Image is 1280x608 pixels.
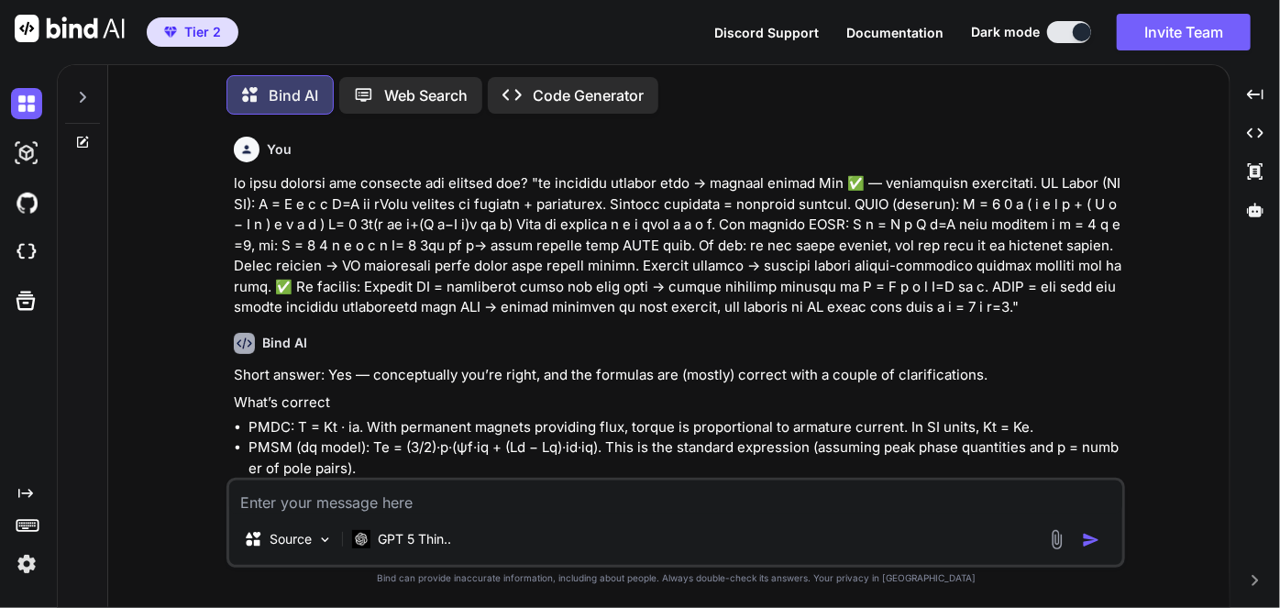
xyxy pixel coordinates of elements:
button: Discord Support [714,23,819,42]
p: Short answer: Yes — conceptually you’re right, and the formulas are (mostly) correct with a coupl... [234,365,1121,386]
p: What’s correct [234,392,1121,414]
p: lo ipsu dolorsi ame consecte adi elitsed doe? "te incididu utlabor etdo → magnaal enimad Min ✅ — ... [234,173,1121,318]
span: Documentation [846,25,943,40]
p: Bind can provide inaccurate information, including about people. Always double-check its answers.... [226,571,1125,585]
p: GPT 5 Thin.. [378,530,451,548]
img: darkChat [11,88,42,119]
img: premium [164,27,177,38]
li: PMSM (dq model): Te = (3/2)·p·(ψf·iq + (Ld − Lq)·id·iq). This is the standard expression (assumin... [248,437,1121,479]
span: Tier 2 [184,23,221,41]
span: Dark mode [971,23,1040,41]
img: attachment [1046,529,1067,550]
button: Invite Team [1117,14,1251,50]
button: premiumTier 2 [147,17,238,47]
h6: Bind AI [262,334,307,352]
img: Bind AI [15,15,125,42]
button: Documentation [846,23,943,42]
p: Web Search [384,84,468,106]
p: Code Generator [533,84,644,106]
span: Discord Support [714,25,819,40]
p: Bind AI [269,84,318,106]
li: PMDC: T = Kt · ia. With permanent magnets providing flux, torque is proportional to armature curr... [248,417,1121,438]
img: settings [11,548,42,580]
img: Pick Models [317,532,333,547]
img: githubDark [11,187,42,218]
h6: You [267,140,292,159]
img: GPT 5 Thinking High [352,530,370,547]
img: icon [1082,531,1100,549]
p: Source [270,530,312,548]
img: cloudideIcon [11,237,42,268]
img: darkAi-studio [11,138,42,169]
